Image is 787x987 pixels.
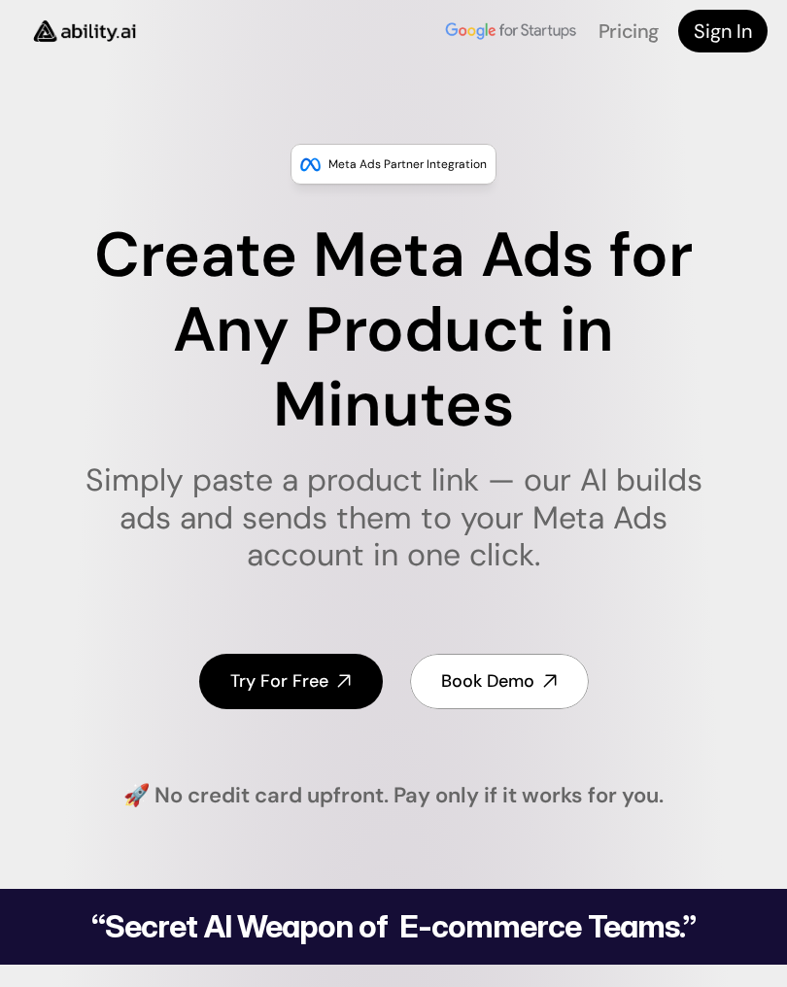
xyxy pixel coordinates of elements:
h1: Simply paste a product link — our AI builds ads and sends them to your Meta Ads account in one cl... [61,461,726,573]
h4: Book Demo [441,669,534,694]
a: Try For Free [199,654,383,709]
h4: Sign In [694,17,752,45]
p: Meta Ads Partner Integration [328,154,487,174]
h2: “Secret AI Weapon of E-commerce Teams.” [42,911,745,942]
a: Sign In [678,10,768,52]
a: Book Demo [410,654,589,709]
h4: 🚀 No credit card upfront. Pay only if it works for you. [123,781,664,811]
h1: Create Meta Ads for Any Product in Minutes [61,219,726,442]
a: Pricing [599,18,659,44]
h4: Try For Free [230,669,328,694]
